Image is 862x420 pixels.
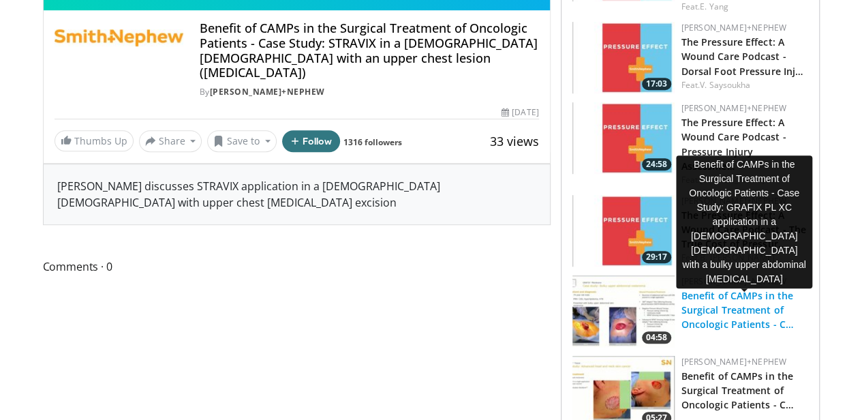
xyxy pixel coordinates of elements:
a: 29:17 [572,195,675,267]
a: [PERSON_NAME]+Nephew [681,102,786,114]
img: d68379d8-97de-484f-9076-f39c80eee8eb.150x105_q85_crop-smart_upscale.jpg [572,22,675,93]
a: The Pressure Effect: A Wound Care Podcast - Pressure Injury Assessme… [681,116,786,172]
img: bce944ac-c964-4110-a3bf-6462e96f2fa7.150x105_q85_crop-smart_upscale.jpg [572,195,675,267]
a: Benefit of CAMPs in the Surgical Treatment of Oncologic Patients - C… [681,370,794,411]
a: 1316 followers [343,136,402,148]
a: [PERSON_NAME]+Nephew [681,356,786,367]
div: Benefit of CAMPs in the Surgical Treatment of Oncologic Patients - Case Study: GRAFIX PL XC appli... [676,155,812,288]
span: 29:17 [642,251,671,263]
a: Benefit of CAMPs in the Surgical Treatment of Oncologic Patients - C… [681,289,794,331]
div: By [200,86,539,98]
img: 2a658e12-bd38-46e9-9f21-8239cc81ed40.150x105_q85_crop-smart_upscale.jpg [572,102,675,174]
button: Share [139,130,202,152]
span: Comments 0 [43,258,551,275]
span: 17:03 [642,78,671,90]
a: [PERSON_NAME]+Nephew [681,22,786,33]
button: Follow [282,130,341,152]
span: 33 views [490,133,539,149]
a: The Pressure Effect: A Wound Care Podcast - Dorsal Foot Pressure Inj… [681,35,804,77]
h4: Benefit of CAMPs in the Surgical Treatment of Oncologic Patients - Case Study: STRAVIX in a [DEMO... [200,21,539,80]
button: Save to [207,130,277,152]
a: Thumbs Up [55,130,134,151]
div: [PERSON_NAME] discusses STRAVIX application in a [DEMOGRAPHIC_DATA] [DEMOGRAPHIC_DATA] with upper... [44,164,550,224]
a: 04:58 [572,275,675,347]
span: 04:58 [642,331,671,344]
img: Smith+Nephew [55,21,183,54]
span: 24:58 [642,158,671,170]
a: 24:58 [572,102,675,174]
a: 17:03 [572,22,675,93]
a: V. Saysoukha [700,79,750,91]
img: b8034b56-5e6c-44c4-8a90-abb72a46328a.150x105_q85_crop-smart_upscale.jpg [572,275,675,347]
div: Feat. [681,1,808,13]
div: [DATE] [502,106,538,119]
a: [PERSON_NAME]+Nephew [210,86,325,97]
a: E. Yang [700,1,728,12]
div: Feat. [681,79,808,91]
